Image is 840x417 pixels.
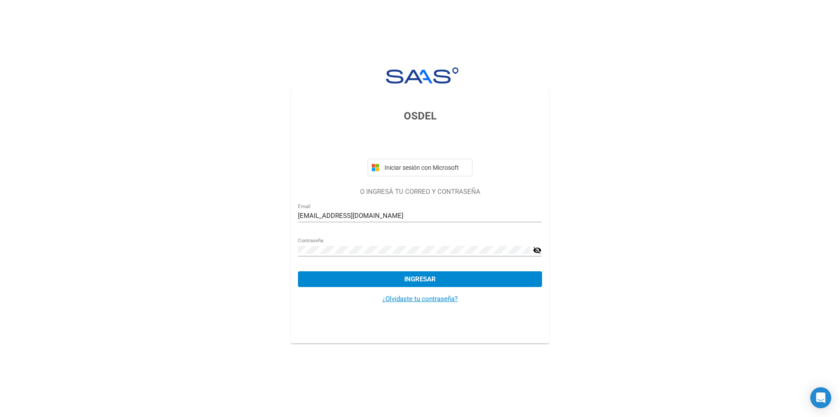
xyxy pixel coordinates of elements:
h3: OSDEL [298,108,542,124]
button: Iniciar sesión con Microsoft [367,159,472,176]
a: ¿Olvidaste tu contraseña? [382,295,458,303]
span: Iniciar sesión con Microsoft [383,164,469,171]
button: Ingresar [298,271,542,287]
div: Open Intercom Messenger [810,387,831,408]
iframe: Botón Iniciar sesión con Google [363,133,477,153]
mat-icon: visibility_off [533,245,542,256]
span: Ingresar [404,275,436,283]
p: O INGRESÁ TU CORREO Y CONTRASEÑA [298,187,542,197]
